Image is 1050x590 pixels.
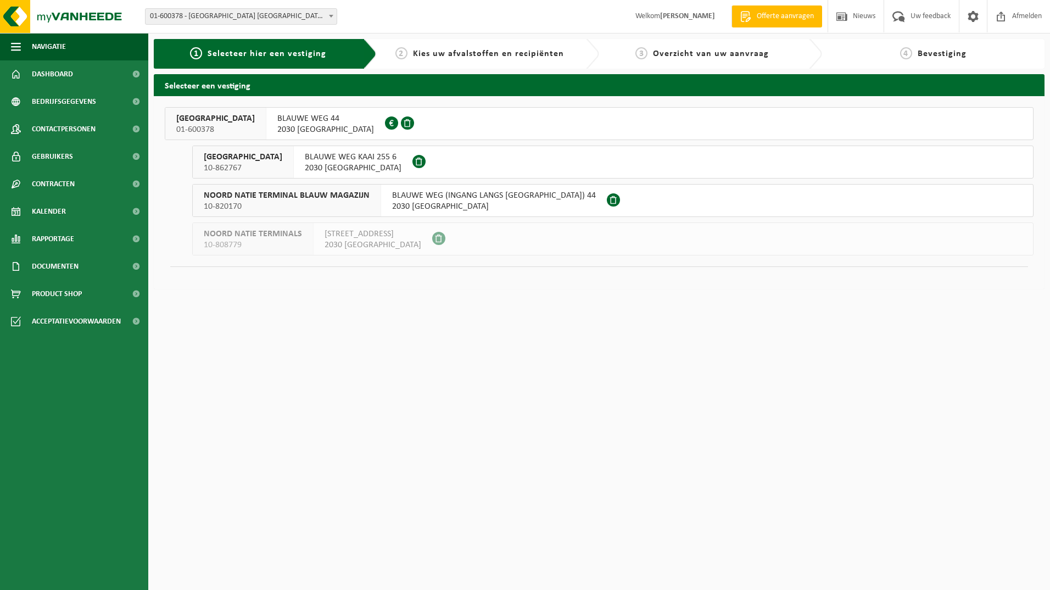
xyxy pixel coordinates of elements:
[190,47,202,59] span: 1
[5,566,183,590] iframe: chat widget
[325,240,421,251] span: 2030 [GEOGRAPHIC_DATA]
[146,9,337,24] span: 01-600378 - NOORD NATIE TERMINAL NV - ANTWERPEN
[305,163,401,174] span: 2030 [GEOGRAPHIC_DATA]
[32,143,73,170] span: Gebruikers
[325,229,421,240] span: [STREET_ADDRESS]
[635,47,647,59] span: 3
[32,115,96,143] span: Contactpersonen
[154,74,1045,96] h2: Selecteer een vestiging
[277,113,374,124] span: BLAUWE WEG 44
[32,253,79,280] span: Documenten
[192,184,1034,217] button: NOORD NATIE TERMINAL BLAUW MAGAZIJN 10-820170 BLAUWE WEG (INGANG LANGS [GEOGRAPHIC_DATA]) 442030 ...
[395,47,407,59] span: 2
[176,124,255,135] span: 01-600378
[754,11,817,22] span: Offerte aanvragen
[204,163,282,174] span: 10-862767
[277,124,374,135] span: 2030 [GEOGRAPHIC_DATA]
[204,240,302,251] span: 10-808779
[32,88,96,115] span: Bedrijfsgegevens
[32,308,121,335] span: Acceptatievoorwaarden
[208,49,326,58] span: Selecteer hier een vestiging
[32,60,73,88] span: Dashboard
[204,152,282,163] span: [GEOGRAPHIC_DATA]
[176,113,255,124] span: [GEOGRAPHIC_DATA]
[731,5,822,27] a: Offerte aanvragen
[392,201,596,212] span: 2030 [GEOGRAPHIC_DATA]
[413,49,564,58] span: Kies uw afvalstoffen en recipiënten
[653,49,769,58] span: Overzicht van uw aanvraag
[204,190,370,201] span: NOORD NATIE TERMINAL BLAUW MAGAZIJN
[900,47,912,59] span: 4
[165,107,1034,140] button: [GEOGRAPHIC_DATA] 01-600378 BLAUWE WEG 442030 [GEOGRAPHIC_DATA]
[305,152,401,163] span: BLAUWE WEG KAAI 255 6
[204,201,370,212] span: 10-820170
[32,225,74,253] span: Rapportage
[392,190,596,201] span: BLAUWE WEG (INGANG LANGS [GEOGRAPHIC_DATA]) 44
[145,8,337,25] span: 01-600378 - NOORD NATIE TERMINAL NV - ANTWERPEN
[204,229,302,240] span: NOORD NATIE TERMINALS
[32,198,66,225] span: Kalender
[660,12,715,20] strong: [PERSON_NAME]
[32,280,82,308] span: Product Shop
[32,170,75,198] span: Contracten
[192,146,1034,179] button: [GEOGRAPHIC_DATA] 10-862767 BLAUWE WEG KAAI 255 62030 [GEOGRAPHIC_DATA]
[918,49,967,58] span: Bevestiging
[32,33,66,60] span: Navigatie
